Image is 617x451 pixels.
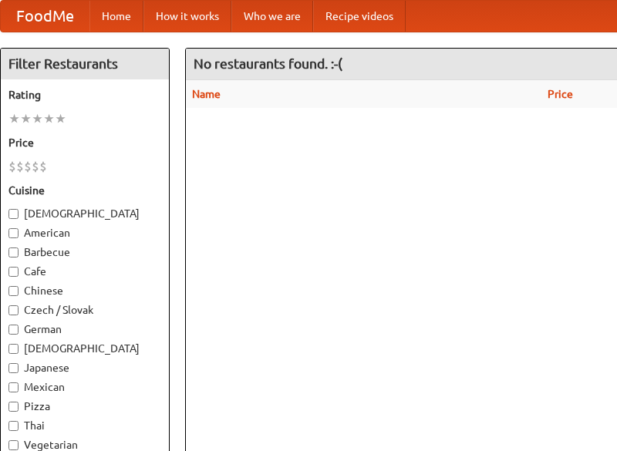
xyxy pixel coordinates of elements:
label: Pizza [8,399,161,414]
input: Mexican [8,382,19,392]
input: [DEMOGRAPHIC_DATA] [8,209,19,219]
h5: Cuisine [8,183,161,198]
li: $ [39,158,47,175]
a: Price [548,88,573,100]
h4: Filter Restaurants [1,49,169,79]
input: American [8,228,19,238]
label: Mexican [8,379,161,395]
input: Vegetarian [8,440,19,450]
h5: Price [8,135,161,150]
li: ★ [43,110,55,127]
label: Cafe [8,264,161,279]
input: Japanese [8,363,19,373]
li: ★ [8,110,20,127]
a: FoodMe [1,1,89,32]
label: Chinese [8,283,161,298]
a: Home [89,1,143,32]
label: American [8,225,161,241]
li: ★ [55,110,66,127]
label: Czech / Slovak [8,302,161,318]
label: German [8,321,161,337]
a: How it works [143,1,231,32]
a: Who we are [231,1,313,32]
a: Recipe videos [313,1,406,32]
li: $ [16,158,24,175]
ng-pluralize: No restaurants found. :-( [194,56,342,71]
input: Czech / Slovak [8,305,19,315]
input: German [8,325,19,335]
input: Cafe [8,267,19,277]
input: Chinese [8,286,19,296]
li: ★ [32,110,43,127]
a: Name [192,88,221,100]
h5: Rating [8,87,161,103]
li: $ [24,158,32,175]
input: Pizza [8,402,19,412]
li: $ [8,158,16,175]
label: Barbecue [8,244,161,260]
label: Thai [8,418,161,433]
input: Thai [8,421,19,431]
input: [DEMOGRAPHIC_DATA] [8,344,19,354]
li: $ [32,158,39,175]
label: Japanese [8,360,161,375]
label: [DEMOGRAPHIC_DATA] [8,341,161,356]
li: ★ [20,110,32,127]
input: Barbecue [8,247,19,257]
label: [DEMOGRAPHIC_DATA] [8,206,161,221]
